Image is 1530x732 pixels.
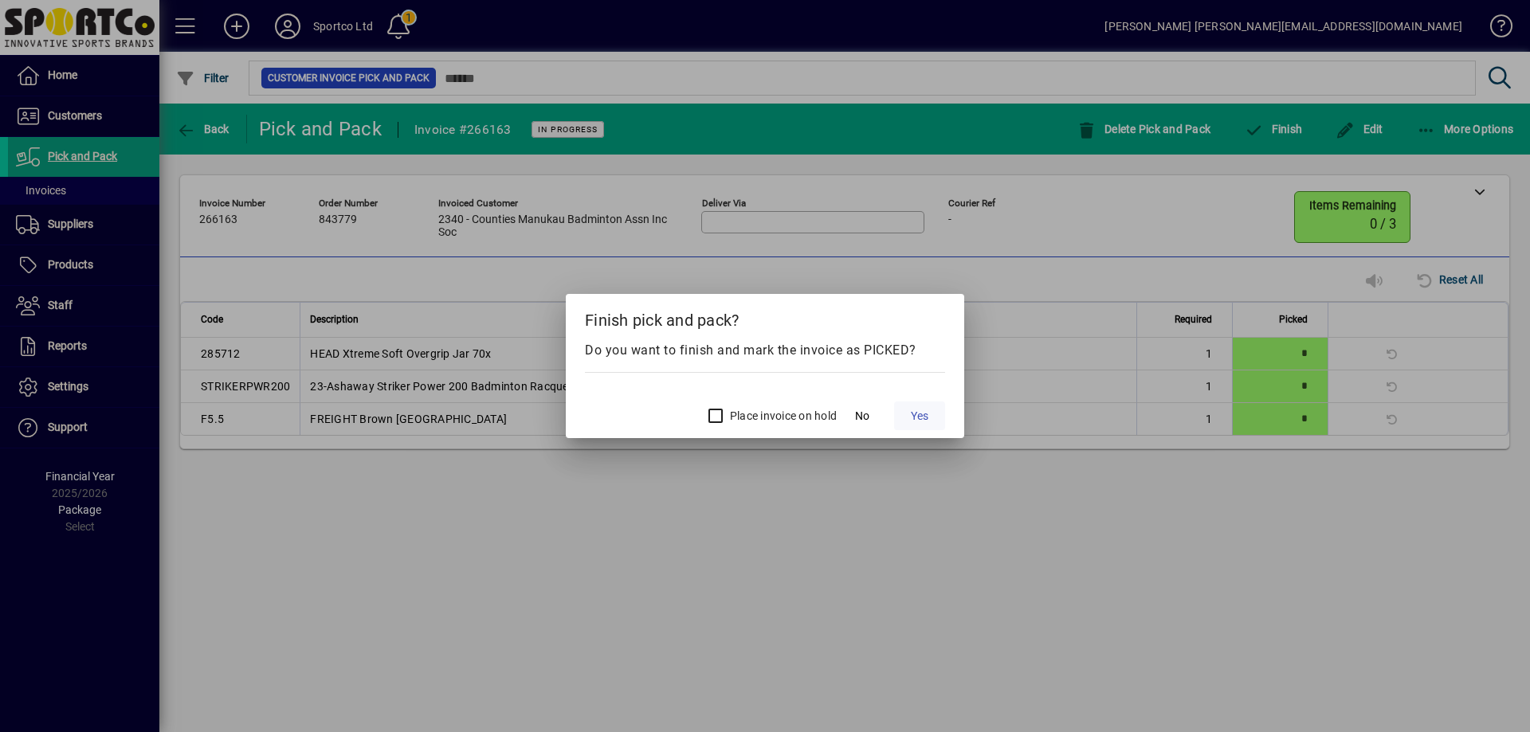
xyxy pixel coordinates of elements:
div: Do you want to finish and mark the invoice as PICKED? [585,341,945,360]
label: Place invoice on hold [727,408,837,424]
button: No [837,401,888,430]
span: No [855,408,869,425]
h2: Finish pick and pack? [566,294,964,340]
span: Yes [911,408,928,425]
button: Yes [894,401,945,430]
